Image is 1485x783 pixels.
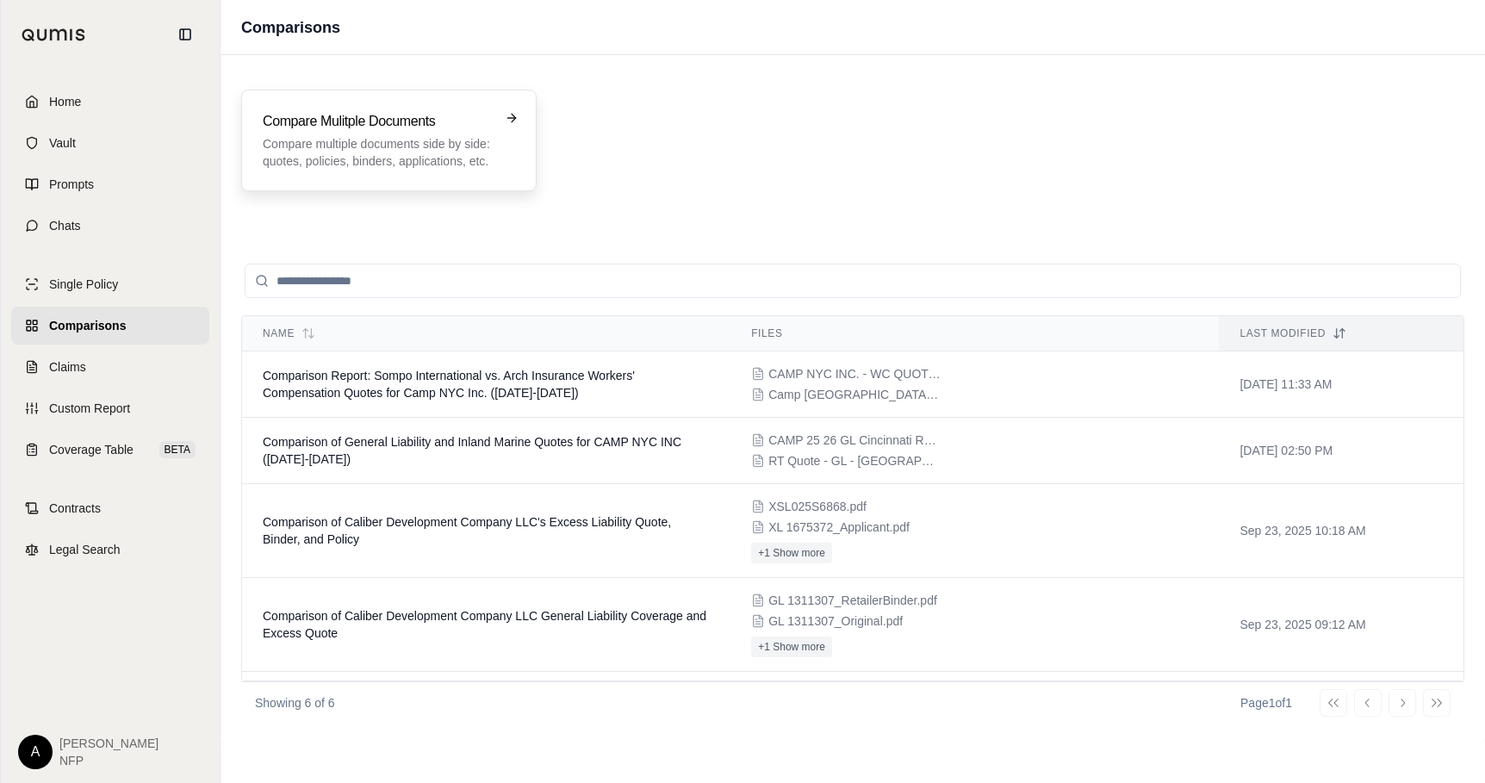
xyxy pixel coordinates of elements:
[59,735,158,752] span: [PERSON_NAME]
[751,637,832,657] button: +1 Show more
[11,265,209,303] a: Single Policy
[49,441,134,458] span: Coverage Table
[11,307,209,345] a: Comparisons
[11,431,209,469] a: Coverage TableBETA
[768,612,903,630] span: GL 1311307_Original.pdf
[11,83,209,121] a: Home
[768,452,941,469] span: RT Quote - GL - Ambridge.PDF
[49,317,126,334] span: Comparisons
[1240,694,1292,712] div: Page 1 of 1
[11,531,209,569] a: Legal Search
[768,592,937,609] span: GL 1311307_RetailerBinder.pdf
[263,326,710,340] div: Name
[768,386,941,403] span: Camp NYC WC Proposal 2025.pdf
[1219,351,1463,418] td: [DATE] 11:33 AM
[49,400,130,417] span: Custom Report
[263,369,635,400] span: Comparison Report: Sompo International vs. Arch Insurance Workers' Compensation Quotes for Camp N...
[263,515,671,546] span: Comparison of Caliber Development Company LLC's Excess Liability Quote, Binder, and Policy
[1219,578,1463,672] td: Sep 23, 2025 09:12 AM
[159,441,196,458] span: BETA
[1219,672,1463,738] td: [DATE] 08:48 AM
[59,752,158,769] span: NFP
[263,435,681,466] span: Comparison of General Liability and Inland Marine Quotes for CAMP NYC INC (2025-2026)
[1219,484,1463,578] td: Sep 23, 2025 10:18 AM
[241,16,340,40] h1: Comparisons
[263,609,706,640] span: Comparison of Caliber Development Company LLC General Liability Coverage and Excess Quote
[49,93,81,110] span: Home
[1219,418,1463,484] td: [DATE] 02:50 PM
[255,694,335,712] p: Showing 6 of 6
[171,21,199,48] button: Collapse sidebar
[768,498,867,515] span: XSL025S6868.pdf
[49,276,118,293] span: Single Policy
[49,217,81,234] span: Chats
[11,124,209,162] a: Vault
[49,500,101,517] span: Contracts
[768,365,941,382] span: CAMP NYC INC. - WC QUOTE.pdf
[1240,326,1443,340] div: Last modified
[730,316,1219,351] th: Files
[768,432,941,449] span: CAMP 25 26 GL Cincinnati Renewal Proposal.pdf
[49,176,94,193] span: Prompts
[768,519,910,536] span: XL 1675372_Applicant.pdf
[22,28,86,41] img: Qumis Logo
[751,543,832,563] button: +1 Show more
[11,207,209,245] a: Chats
[11,348,209,386] a: Claims
[11,165,209,203] a: Prompts
[263,135,491,170] p: Compare multiple documents side by side: quotes, policies, binders, applications, etc.
[49,134,76,152] span: Vault
[49,358,86,376] span: Claims
[263,111,491,132] h3: Compare Mulitple Documents
[18,735,53,769] div: A
[11,489,209,527] a: Contracts
[49,541,121,558] span: Legal Search
[11,389,209,427] a: Custom Report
